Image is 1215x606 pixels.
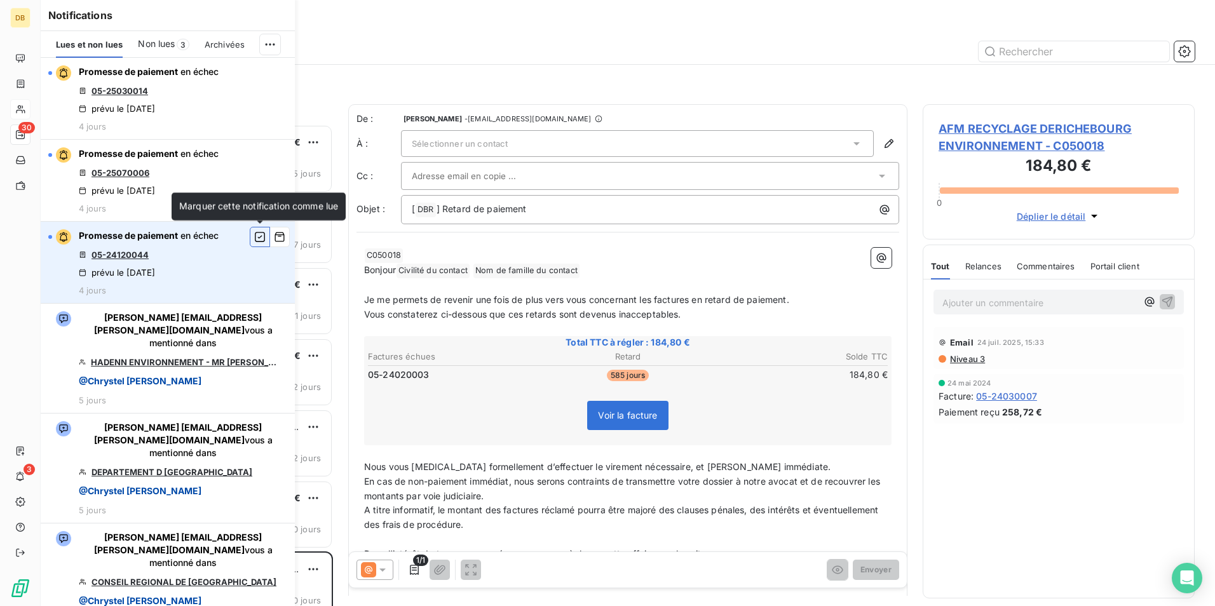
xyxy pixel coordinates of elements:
[939,405,1000,419] span: Paiement reçu
[1002,405,1042,419] span: 258,72 €
[79,485,201,496] span: @ Chrystel [PERSON_NAME]
[79,267,155,278] div: prévu le [DATE]
[598,410,657,421] span: Voir la facture
[94,532,262,555] span: [PERSON_NAME] [EMAIL_ADDRESS][PERSON_NAME][DOMAIN_NAME]
[79,285,106,295] span: 4 jours
[180,148,219,159] span: en échec
[177,39,189,50] span: 3
[412,203,415,214] span: [
[1017,210,1086,223] span: Déplier le détail
[364,461,831,472] span: Nous vous [MEDICAL_DATA] formellement d’effectuer le virement nécessaire, et [PERSON_NAME] immédi...
[356,112,401,125] span: De :
[56,39,123,50] span: Lues et non lues
[1013,209,1105,224] button: Déplier le détail
[356,170,401,182] label: Cc :
[180,66,219,77] span: en échec
[41,140,295,222] button: Promesse de paiement en échec05-25070006prévu le [DATE]4 jours
[79,375,201,386] span: @ Chrystel [PERSON_NAME]
[91,357,282,367] a: HADENN ENVIRONNEMENT - MR [PERSON_NAME]
[939,389,974,403] span: Facture :
[949,354,985,364] span: Niveau 3
[607,370,649,381] span: 585 jours
[364,294,789,305] span: Je me permets de revenir une fois de plus vers vous concernant les factures en retard de paiement.
[365,248,403,263] span: C050018
[79,531,287,569] span: vous a mentionné dans
[41,304,295,414] button: [PERSON_NAME] [EMAIL_ADDRESS][PERSON_NAME][DOMAIN_NAME]vous a mentionné dansHADENN ENVIRONNEMENT ...
[465,115,591,123] span: - [EMAIL_ADDRESS][DOMAIN_NAME]
[364,476,883,501] span: En cas de non-paiement immédiat, nous serons contraints de transmettre votre dossier à notre avoc...
[48,8,287,23] h6: Notifications
[1090,261,1139,271] span: Portail client
[356,203,385,214] span: Objet :
[10,578,31,598] img: Logo LeanPay
[716,350,888,363] th: Solde TTC
[364,504,881,530] span: A titre informatif, le montant des factures réclamé pourra être majoré des clauses pénales, des i...
[79,595,201,606] span: @ Chrystel [PERSON_NAME]
[413,555,428,566] span: 1/1
[716,368,888,382] td: 184,80 €
[1017,261,1075,271] span: Commentaires
[180,230,219,241] span: en échec
[41,414,295,523] button: [PERSON_NAME] [EMAIL_ADDRESS][PERSON_NAME][DOMAIN_NAME]vous a mentionné dansDEPARTEMENT D [GEOGRA...
[1172,563,1202,593] div: Open Intercom Messenger
[416,203,435,217] span: DBR
[397,264,470,278] span: Civilité du contact
[368,368,430,381] span: 05-24020003
[92,168,149,178] a: 05-25070006
[939,120,1179,154] span: AFM RECYCLAGE DERICHEBOURG ENVIRONNEMENT - C050018
[937,198,942,208] span: 0
[366,336,890,349] span: Total TTC à régler : 184,80 €
[79,66,178,77] span: Promesse de paiement
[79,395,106,405] span: 5 jours
[92,467,252,477] a: DEPARTEMENT D [GEOGRAPHIC_DATA]
[92,250,149,260] a: 05-24120044
[412,166,548,185] input: Adresse email en copie ...
[541,350,714,363] th: Retard
[10,8,31,28] div: DB
[41,58,295,140] button: Promesse de paiement en échec05-25030014prévu le [DATE]4 jours
[79,148,178,159] span: Promesse de paiement
[179,201,338,212] span: Marquer cette notification comme lue
[79,505,106,515] span: 5 jours
[79,203,106,213] span: 4 jours
[79,311,287,349] span: vous a mentionné dans
[473,264,580,278] span: Nom de famille du contact
[931,261,950,271] span: Tout
[92,86,148,96] a: 05-25030014
[205,39,245,50] span: Archivées
[79,185,155,196] div: prévu le [DATE]
[138,37,175,50] span: Non lues
[367,350,540,363] th: Factures échues
[404,115,462,123] span: [PERSON_NAME]
[853,560,899,580] button: Envoyer
[356,137,401,150] label: À :
[939,154,1179,180] h3: 184,80 €
[79,421,287,459] span: vous a mentionné dans
[94,312,262,335] span: [PERSON_NAME] [EMAIL_ADDRESS][PERSON_NAME][DOMAIN_NAME]
[965,261,1001,271] span: Relances
[947,379,991,387] span: 24 mai 2024
[979,41,1169,62] input: Rechercher
[79,121,106,131] span: 4 jours
[18,122,35,133] span: 30
[24,464,35,475] span: 3
[976,389,1037,403] span: 05-24030007
[977,339,1044,346] span: 24 juil. 2025, 15:33
[364,548,709,559] span: Dans l’intérêt de tous, nous espérons que vous règlerez cette affaire au plus vite.
[92,577,276,587] a: CONSEIL REGIONAL DE [GEOGRAPHIC_DATA]
[41,222,295,304] button: Promesse de paiement en échec05-24120044prévu le [DATE]4 jours
[79,104,155,114] div: prévu le [DATE]
[94,422,262,445] span: [PERSON_NAME] [EMAIL_ADDRESS][PERSON_NAME][DOMAIN_NAME]
[79,230,178,241] span: Promesse de paiement
[364,309,681,320] span: Vous constaterez ci-dessous que ces retards sont devenus inacceptables.
[950,337,974,347] span: Email
[412,138,508,149] span: Sélectionner un contact
[437,203,527,214] span: ] Retard de paiement
[364,264,396,275] span: Bonjour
